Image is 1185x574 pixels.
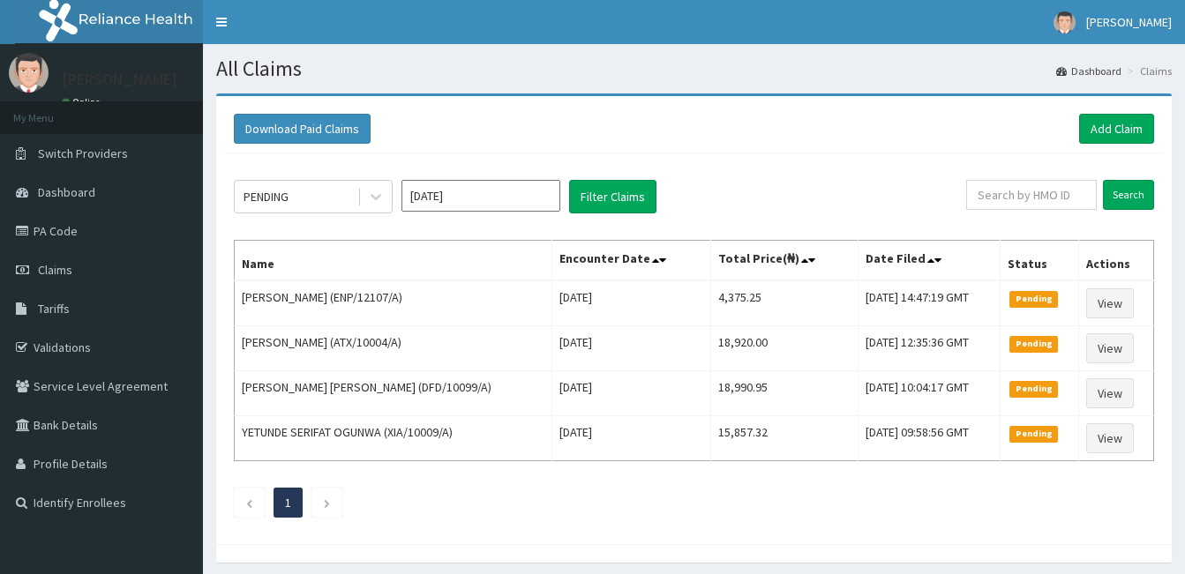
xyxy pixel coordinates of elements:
[245,495,253,511] a: Previous page
[9,53,49,93] img: User Image
[62,71,177,87] p: [PERSON_NAME]
[1086,378,1134,408] a: View
[62,96,104,108] a: Online
[859,416,1001,461] td: [DATE] 09:58:56 GMT
[323,495,331,511] a: Next page
[1009,291,1058,307] span: Pending
[552,326,711,371] td: [DATE]
[1054,11,1076,34] img: User Image
[38,145,128,161] span: Switch Providers
[569,180,656,213] button: Filter Claims
[1001,241,1078,281] th: Status
[711,326,859,371] td: 18,920.00
[711,371,859,416] td: 18,990.95
[859,280,1001,326] td: [DATE] 14:47:19 GMT
[711,241,859,281] th: Total Price(₦)
[235,241,552,281] th: Name
[38,184,95,200] span: Dashboard
[216,57,1172,80] h1: All Claims
[1123,63,1172,78] li: Claims
[1009,336,1058,352] span: Pending
[552,280,711,326] td: [DATE]
[859,326,1001,371] td: [DATE] 12:35:36 GMT
[235,416,552,461] td: YETUNDE SERIFAT OGUNWA (XIA/10009/A)
[966,180,1097,210] input: Search by HMO ID
[1086,423,1134,453] a: View
[1078,241,1153,281] th: Actions
[235,371,552,416] td: [PERSON_NAME] [PERSON_NAME] (DFD/10099/A)
[285,495,291,511] a: Page 1 is your current page
[1009,426,1058,442] span: Pending
[1103,180,1154,210] input: Search
[552,371,711,416] td: [DATE]
[38,262,72,278] span: Claims
[1086,14,1172,30] span: [PERSON_NAME]
[859,241,1001,281] th: Date Filed
[1086,288,1134,318] a: View
[1086,333,1134,363] a: View
[711,416,859,461] td: 15,857.32
[1056,63,1121,78] a: Dashboard
[1009,381,1058,397] span: Pending
[552,416,711,461] td: [DATE]
[859,371,1001,416] td: [DATE] 10:04:17 GMT
[401,180,560,212] input: Select Month and Year
[235,326,552,371] td: [PERSON_NAME] (ATX/10004/A)
[234,114,371,144] button: Download Paid Claims
[38,301,70,317] span: Tariffs
[552,241,711,281] th: Encounter Date
[711,280,859,326] td: 4,375.25
[244,188,289,205] div: PENDING
[235,280,552,326] td: [PERSON_NAME] (ENP/12107/A)
[1079,114,1154,144] a: Add Claim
